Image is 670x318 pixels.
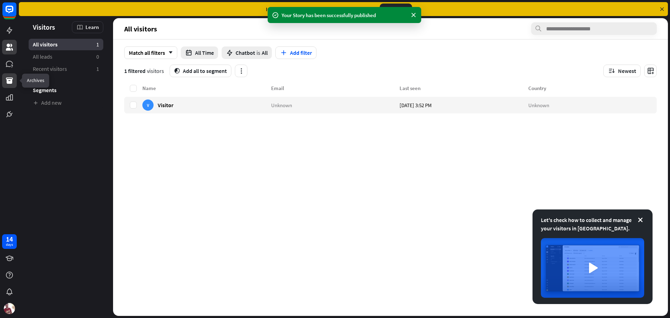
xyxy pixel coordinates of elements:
[271,85,400,91] div: Email
[124,25,157,33] span: All visitors
[271,102,292,108] span: Unknown
[266,6,374,13] div: Install ChatBot to start automating your business
[603,65,641,77] button: Newest
[262,49,268,56] span: All
[29,97,103,109] a: Add new
[147,67,164,74] span: visitors
[236,49,255,56] span: Chatbot
[282,12,407,19] div: Your Story has been successfully published
[124,67,146,74] span: 1 filtered
[142,99,154,111] div: V
[6,3,27,24] button: Open LiveChat chat widget
[541,238,644,298] img: image
[6,236,13,242] div: 14
[170,65,231,77] button: segmentAdd all to segment
[400,102,432,108] span: [DATE] 3:52 PM
[33,65,67,73] span: Recent visitors
[33,41,58,48] span: All visitors
[400,85,528,91] div: Last seen
[528,102,549,108] span: Unknown
[85,24,99,30] span: Learn
[96,65,99,73] aside: 1
[158,102,173,108] span: Visitor
[96,53,99,60] aside: 0
[380,3,412,15] div: Install now
[96,41,99,48] aside: 1
[174,68,180,74] i: segment
[165,51,173,55] i: arrow_down
[124,46,177,59] div: Match all filters
[6,242,13,247] div: days
[275,46,317,59] button: Add filter
[181,46,218,59] button: All Time
[142,85,271,91] div: Name
[2,234,17,249] a: 14 days
[528,85,657,91] div: Country
[256,49,260,56] span: is
[33,23,55,31] span: Visitors
[541,216,644,232] div: Let's check how to collect and manage your visitors in [GEOGRAPHIC_DATA].
[29,87,103,94] h3: Segments
[29,51,103,62] a: All leads 0
[29,63,103,75] a: Recent visitors 1
[33,53,52,60] span: All leads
